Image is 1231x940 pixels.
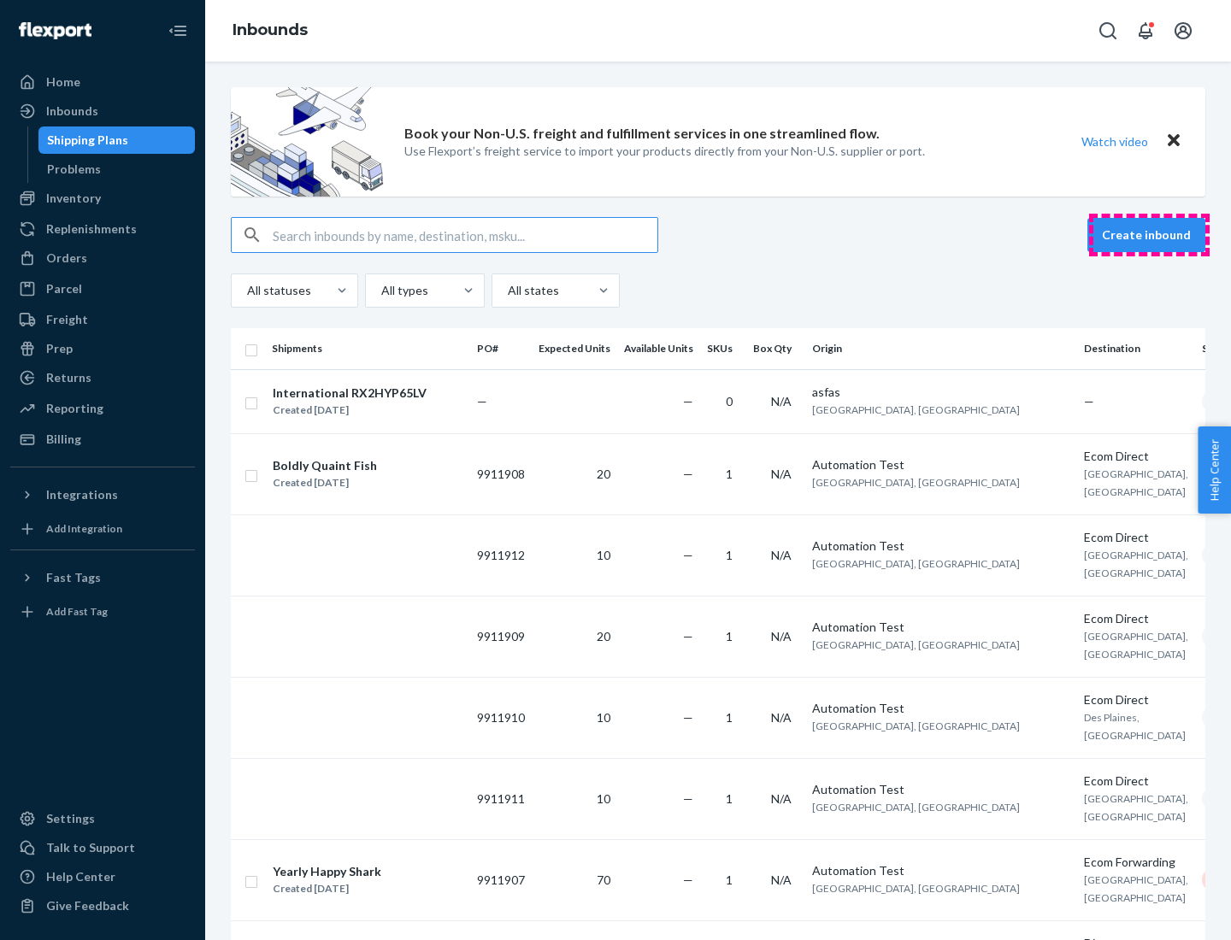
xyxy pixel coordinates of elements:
span: N/A [771,791,792,806]
div: Ecom Direct [1084,691,1188,708]
span: 20 [597,467,610,481]
div: Created [DATE] [273,880,381,897]
a: Problems [38,156,196,183]
div: Settings [46,810,95,827]
span: N/A [771,710,792,725]
input: Search inbounds by name, destination, msku... [273,218,657,252]
div: Ecom Forwarding [1084,854,1188,871]
a: Prep [10,335,195,362]
a: Freight [10,306,195,333]
a: Orders [10,244,195,272]
div: Home [46,73,80,91]
span: 10 [597,548,610,562]
span: 1 [726,629,733,643]
input: All states [506,282,508,299]
div: Ecom Direct [1084,448,1188,465]
span: Des Plaines, [GEOGRAPHIC_DATA] [1084,711,1186,742]
span: 1 [726,872,733,887]
div: Automation Test [812,781,1070,798]
button: Open Search Box [1091,14,1125,48]
span: — [683,548,693,562]
th: Box Qty [746,328,805,369]
div: Add Integration [46,521,122,536]
span: — [683,629,693,643]
p: Book your Non-U.S. freight and fulfillment services in one streamlined flow. [404,124,880,144]
button: Open notifications [1128,14,1163,48]
ol: breadcrumbs [219,6,321,56]
button: Fast Tags [10,564,195,591]
div: Orders [46,250,87,267]
span: N/A [771,872,792,887]
a: Add Integration [10,515,195,543]
span: 10 [597,791,610,806]
button: Close [1163,129,1185,154]
div: Give Feedback [46,897,129,914]
span: 0 [726,394,733,408]
button: Help Center [1198,426,1231,514]
span: [GEOGRAPHIC_DATA], [GEOGRAPHIC_DATA] [812,882,1020,895]
a: Home [10,68,195,96]
span: [GEOGRAPHIC_DATA], [GEOGRAPHIC_DATA] [812,476,1020,489]
span: [GEOGRAPHIC_DATA], [GEOGRAPHIC_DATA] [1084,792,1188,823]
a: Reporting [10,395,195,422]
a: Inbounds [233,21,308,39]
div: Inbounds [46,103,98,120]
img: Flexport logo [19,22,91,39]
span: 1 [726,548,733,562]
span: — [683,791,693,806]
div: Shipping Plans [47,132,128,149]
span: — [683,710,693,725]
th: SKUs [700,328,746,369]
td: 9911910 [470,677,532,758]
a: Add Fast Tag [10,598,195,626]
div: Ecom Direct [1084,773,1188,790]
a: Settings [10,805,195,832]
div: Automation Test [812,619,1070,636]
button: Open account menu [1166,14,1200,48]
div: Inventory [46,190,101,207]
td: 9911911 [470,758,532,839]
th: Available Units [617,328,700,369]
span: [GEOGRAPHIC_DATA], [GEOGRAPHIC_DATA] [1084,630,1188,661]
div: Integrations [46,486,118,503]
div: Prep [46,340,73,357]
div: Automation Test [812,456,1070,473]
span: N/A [771,548,792,562]
span: [GEOGRAPHIC_DATA], [GEOGRAPHIC_DATA] [1084,549,1188,579]
td: 9911909 [470,596,532,677]
span: [GEOGRAPHIC_DATA], [GEOGRAPHIC_DATA] [812,638,1020,651]
button: Close Navigation [161,14,195,48]
div: Automation Test [812,538,1070,555]
div: Freight [46,311,88,328]
div: Boldly Quaint Fish [273,457,377,474]
span: 10 [597,710,610,725]
th: Expected Units [532,328,617,369]
span: [GEOGRAPHIC_DATA], [GEOGRAPHIC_DATA] [812,720,1020,732]
a: Help Center [10,863,195,890]
span: N/A [771,629,792,643]
div: Billing [46,431,81,448]
span: 20 [597,629,610,643]
div: Created [DATE] [273,474,377,491]
div: Problems [47,161,101,178]
div: Automation Test [812,862,1070,879]
a: Talk to Support [10,834,195,861]
span: [GEOGRAPHIC_DATA], [GEOGRAPHIC_DATA] [1084,873,1188,904]
input: All statuses [245,282,247,299]
a: Inventory [10,185,195,212]
th: PO# [470,328,532,369]
span: [GEOGRAPHIC_DATA], [GEOGRAPHIC_DATA] [812,403,1020,416]
span: N/A [771,467,792,481]
a: Inbounds [10,97,195,125]
a: Replenishments [10,215,195,243]
th: Origin [805,328,1077,369]
a: Parcel [10,275,195,303]
div: asfas [812,384,1070,401]
div: Created [DATE] [273,402,427,419]
span: [GEOGRAPHIC_DATA], [GEOGRAPHIC_DATA] [1084,467,1188,498]
a: Shipping Plans [38,126,196,154]
button: Create inbound [1087,218,1205,252]
td: 9911907 [470,839,532,920]
a: Returns [10,364,195,391]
